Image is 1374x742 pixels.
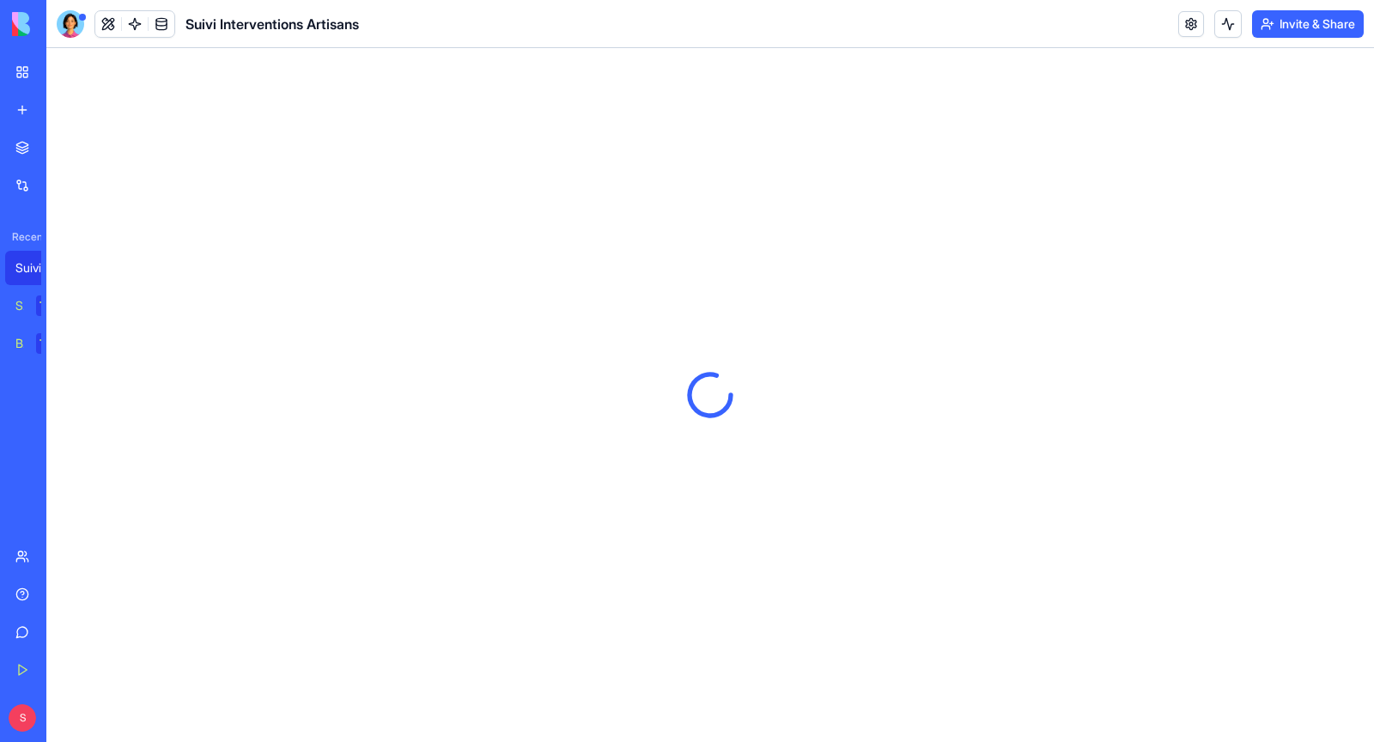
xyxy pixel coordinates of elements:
div: Social Media Content Generator [15,297,24,314]
a: Banner StudioTRY [5,326,74,361]
a: Suivi Interventions Artisans [5,251,74,285]
span: Recent [5,230,41,244]
button: Invite & Share [1252,10,1364,38]
div: Banner Studio [15,335,24,352]
div: Suivi Interventions Artisans [15,259,64,277]
a: Social Media Content GeneratorTRY [5,289,74,323]
img: logo [12,12,119,36]
div: TRY [36,333,64,354]
span: S [9,704,36,732]
span: Suivi Interventions Artisans [185,14,359,34]
div: TRY [36,295,64,316]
